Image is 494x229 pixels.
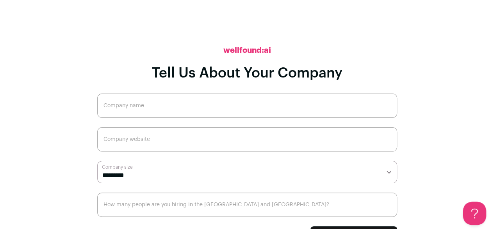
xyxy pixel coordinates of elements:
input: Company website [97,127,397,151]
input: Company name [97,94,397,118]
iframe: Help Scout Beacon - Open [463,202,486,225]
input: How many people are you hiring in the US and Canada? [97,193,397,217]
h2: wellfound:ai [223,45,271,56]
h1: Tell Us About Your Company [152,65,342,81]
